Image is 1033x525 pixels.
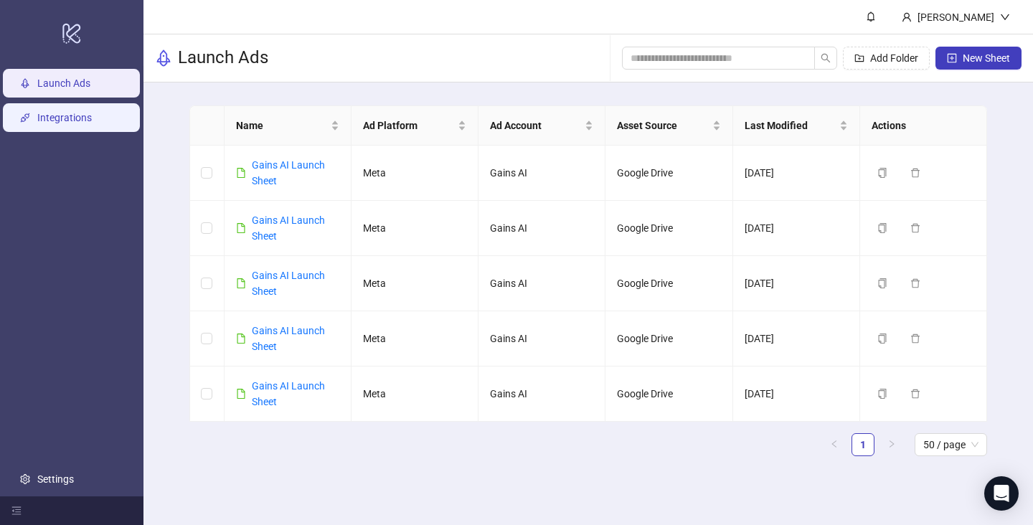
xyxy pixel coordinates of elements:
th: Last Modified [733,106,860,146]
span: file [236,223,246,233]
span: right [887,440,896,448]
span: left [830,440,839,448]
td: [DATE] [733,311,860,366]
span: Ad Platform [363,118,455,133]
span: file [236,278,246,288]
a: 1 [852,434,874,455]
span: down [1000,12,1010,22]
span: copy [877,223,887,233]
span: delete [910,223,920,233]
span: delete [910,334,920,344]
span: Ad Account [490,118,582,133]
th: Ad Account [478,106,605,146]
button: right [880,433,903,456]
td: [DATE] [733,366,860,422]
span: menu-fold [11,506,22,516]
td: Meta [352,256,478,311]
th: Ad Platform [352,106,478,146]
td: Google Drive [605,311,732,366]
span: Add Folder [870,52,918,64]
div: Open Intercom Messenger [984,476,1019,511]
td: [DATE] [733,201,860,256]
span: search [821,53,831,63]
td: [DATE] [733,256,860,311]
span: file [236,168,246,178]
td: [DATE] [733,146,860,201]
span: user [902,12,912,22]
span: plus-square [947,53,957,63]
li: Previous Page [823,433,846,456]
span: Asset Source [617,118,709,133]
a: Gains AI Launch Sheet [252,325,325,352]
h3: Launch Ads [178,47,268,70]
a: Gains AI Launch Sheet [252,214,325,242]
li: Next Page [880,433,903,456]
span: file [236,334,246,344]
span: folder-add [854,53,864,63]
td: Meta [352,146,478,201]
td: Meta [352,201,478,256]
td: Gains AI [478,146,605,201]
a: Launch Ads [37,77,90,89]
span: copy [877,389,887,399]
a: Gains AI Launch Sheet [252,159,325,186]
button: left [823,433,846,456]
td: Gains AI [478,366,605,422]
span: delete [910,278,920,288]
td: Gains AI [478,256,605,311]
span: bell [866,11,876,22]
td: Google Drive [605,201,732,256]
a: Settings [37,473,74,485]
span: file [236,389,246,399]
td: Google Drive [605,366,732,422]
span: New Sheet [963,52,1010,64]
span: copy [877,168,887,178]
td: Gains AI [478,311,605,366]
span: delete [910,168,920,178]
td: Google Drive [605,146,732,201]
td: Gains AI [478,201,605,256]
span: copy [877,278,887,288]
a: Integrations [37,112,92,123]
button: New Sheet [935,47,1022,70]
span: copy [877,334,887,344]
span: 50 / page [923,434,978,455]
button: Add Folder [843,47,930,70]
div: Page Size [915,433,987,456]
span: delete [910,389,920,399]
span: Name [236,118,328,133]
td: Meta [352,311,478,366]
span: rocket [155,49,172,67]
a: Gains AI Launch Sheet [252,380,325,407]
th: Name [225,106,352,146]
div: [PERSON_NAME] [912,9,1000,25]
td: Google Drive [605,256,732,311]
th: Actions [860,106,987,146]
td: Meta [352,366,478,422]
a: Gains AI Launch Sheet [252,270,325,297]
th: Asset Source [605,106,732,146]
span: Last Modified [745,118,836,133]
li: 1 [852,433,874,456]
